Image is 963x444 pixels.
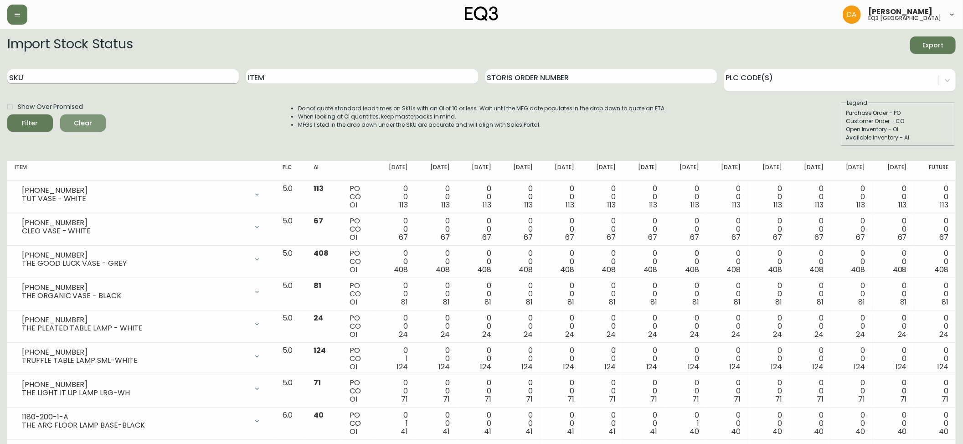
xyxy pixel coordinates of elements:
span: 81 [692,297,699,307]
span: 67 [856,232,865,243]
div: 0 0 [630,185,657,209]
div: 0 0 [922,346,948,371]
div: 0 0 [547,346,574,371]
th: [DATE] [873,161,914,181]
div: 0 0 [880,249,907,274]
div: 0 0 [755,185,782,209]
div: 0 0 [381,249,408,274]
li: MFGs listed in the drop down under the SKU are accurate and will align with Sales Portal. [298,121,666,129]
div: [PHONE_NUMBER]TRUFFLE TABLE LAMP SML-WHITE [15,346,268,367]
div: 1180-200-1-ATHE ARC FLOOR LAMP BASE-BLACK [15,411,268,431]
span: 24 [939,329,948,340]
div: 0 1 [381,411,408,436]
span: 24 [441,329,450,340]
div: 0 0 [464,379,491,403]
img: dd1a7e8db21a0ac8adbf82b84ca05374 [843,5,861,24]
span: 81 [314,280,321,291]
span: 71 [734,394,741,404]
div: 0 0 [714,379,741,403]
div: 0 0 [838,314,865,339]
div: [PHONE_NUMBER] [22,316,248,324]
div: 0 0 [838,282,865,306]
div: 0 0 [880,314,907,339]
span: 24 [565,329,574,340]
div: 0 0 [922,379,948,403]
span: 71 [859,394,865,404]
span: 81 [526,297,533,307]
div: 0 0 [506,411,533,436]
span: 81 [900,297,907,307]
div: [PHONE_NUMBER] [22,251,248,259]
div: Available Inventory - AI [846,134,950,142]
button: Export [910,36,956,54]
div: [PHONE_NUMBER] [22,348,248,356]
div: 0 0 [672,282,699,306]
td: 5.0 [275,375,306,408]
div: Filter [22,118,38,129]
span: 81 [942,297,948,307]
span: 408 [394,264,408,275]
div: 0 0 [630,249,657,274]
span: 81 [775,297,782,307]
div: 0 0 [672,346,699,371]
li: Do not quote standard lead times on SKUs with an OI of 10 or less. Wait until the MFG date popula... [298,104,666,113]
span: 124 [646,361,658,372]
span: 81 [859,297,865,307]
div: 0 0 [714,314,741,339]
th: [DATE] [623,161,664,181]
span: 113 [524,200,533,210]
div: 0 0 [755,346,782,371]
div: 0 0 [547,411,574,436]
span: 113 [566,200,574,210]
span: 408 [851,264,865,275]
div: 0 0 [506,314,533,339]
div: 0 0 [464,411,491,436]
span: 24 [814,329,824,340]
span: 71 [817,394,824,404]
div: [PHONE_NUMBER] [22,381,248,389]
td: 5.0 [275,181,306,213]
div: 0 0 [672,314,699,339]
div: 0 0 [838,411,865,436]
div: 0 0 [589,411,616,436]
div: 0 0 [880,185,907,209]
div: 0 0 [464,346,491,371]
span: 71 [526,394,533,404]
div: [PHONE_NUMBER]TUT VASE - WHITE [15,185,268,205]
div: 0 0 [922,249,948,274]
div: 0 0 [381,282,408,306]
button: Clear [60,114,106,132]
div: [PHONE_NUMBER]THE GOOD LUCK VASE - GREY [15,249,268,269]
td: 5.0 [275,213,306,246]
div: PO CO [350,249,366,274]
span: OI [350,361,357,372]
div: 0 0 [547,217,574,242]
span: 67 [649,232,658,243]
div: 0 0 [880,282,907,306]
span: OI [350,329,357,340]
span: 124 [688,361,699,372]
th: [DATE] [706,161,748,181]
div: THE ORGANIC VASE - BLACK [22,292,248,300]
div: 0 0 [630,314,657,339]
span: 81 [443,297,450,307]
div: 0 0 [755,379,782,403]
span: Show Over Promised [18,102,83,112]
span: OI [350,232,357,243]
div: 0 0 [672,379,699,403]
th: [DATE] [457,161,499,181]
td: 5.0 [275,343,306,375]
div: [PHONE_NUMBER] [22,186,248,195]
div: 0 0 [838,346,865,371]
span: 408 [477,264,491,275]
span: 71 [484,394,491,404]
th: AI [306,161,342,181]
h2: Import Stock Status [7,36,133,54]
th: [DATE] [374,161,415,181]
div: 0 0 [797,282,824,306]
div: 0 0 [880,379,907,403]
span: 113 [608,200,616,210]
div: 0 0 [464,185,491,209]
span: 71 [900,394,907,404]
div: 0 0 [755,217,782,242]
